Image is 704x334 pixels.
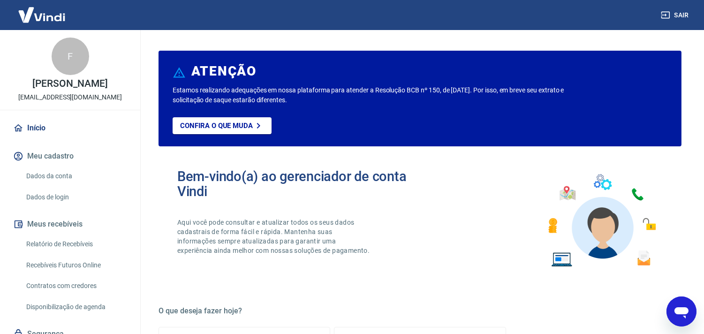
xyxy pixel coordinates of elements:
[11,146,129,167] button: Meu cadastro
[23,188,129,207] a: Dados de login
[177,218,371,255] p: Aqui você pode consultar e atualizar todos os seus dados cadastrais de forma fácil e rápida. Mant...
[52,38,89,75] div: F
[23,276,129,296] a: Contratos com credores
[540,169,663,273] img: Imagem de um avatar masculino com diversos icones exemplificando as funcionalidades do gerenciado...
[32,79,107,89] p: [PERSON_NAME]
[11,214,129,235] button: Meus recebíveis
[191,67,257,76] h6: ATENÇÃO
[173,85,568,105] p: Estamos realizando adequações em nossa plataforma para atender a Resolução BCB nº 150, de [DATE]....
[23,256,129,275] a: Recebíveis Futuros Online
[11,118,129,138] a: Início
[177,169,420,199] h2: Bem-vindo(a) ao gerenciador de conta Vindi
[23,235,129,254] a: Relatório de Recebíveis
[173,117,272,134] a: Confira o que muda
[23,297,129,317] a: Disponibilização de agenda
[159,306,681,316] h5: O que deseja fazer hoje?
[18,92,122,102] p: [EMAIL_ADDRESS][DOMAIN_NAME]
[23,167,129,186] a: Dados da conta
[11,0,72,29] img: Vindi
[180,121,253,130] p: Confira o que muda
[659,7,693,24] button: Sair
[666,296,696,326] iframe: Botão para abrir a janela de mensagens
